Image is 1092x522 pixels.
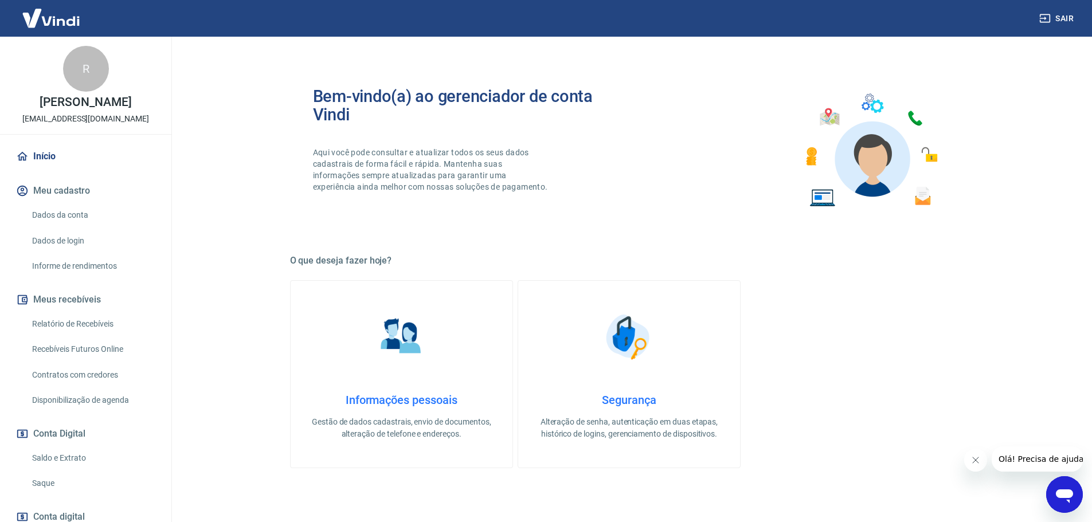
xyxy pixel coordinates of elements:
[600,308,657,366] img: Segurança
[313,87,629,124] h2: Bem-vindo(a) ao gerenciador de conta Vindi
[373,308,430,366] img: Informações pessoais
[14,178,158,203] button: Meu cadastro
[14,144,158,169] a: Início
[28,388,158,412] a: Disponibilização de agenda
[518,280,741,468] a: SegurançaSegurançaAlteração de senha, autenticação em duas etapas, histórico de logins, gerenciam...
[28,312,158,336] a: Relatório de Recebíveis
[7,8,96,17] span: Olá! Precisa de ajuda?
[14,421,158,446] button: Conta Digital
[28,363,158,387] a: Contratos com credores
[992,446,1083,472] iframe: Mensagem da empresa
[28,254,158,278] a: Informe de rendimentos
[290,255,969,266] h5: O que deseja fazer hoje?
[537,416,722,440] p: Alteração de senha, autenticação em duas etapas, histórico de logins, gerenciamento de dispositivos.
[796,87,946,214] img: Imagem de um avatar masculino com diversos icones exemplificando as funcionalidades do gerenciado...
[28,203,158,227] a: Dados da conta
[537,393,722,407] h4: Segurança
[14,287,158,312] button: Meus recebíveis
[1046,476,1083,513] iframe: Botão para abrir a janela de mensagens
[63,46,109,92] div: R
[309,416,494,440] p: Gestão de dados cadastrais, envio de documentos, alteração de telefone e endereços.
[14,1,88,36] img: Vindi
[964,449,987,472] iframe: Fechar mensagem
[28,446,158,470] a: Saldo e Extrato
[22,113,149,125] p: [EMAIL_ADDRESS][DOMAIN_NAME]
[309,393,494,407] h4: Informações pessoais
[28,337,158,361] a: Recebíveis Futuros Online
[1037,8,1078,29] button: Sair
[40,96,131,108] p: [PERSON_NAME]
[313,147,550,193] p: Aqui você pode consultar e atualizar todos os seus dados cadastrais de forma fácil e rápida. Mant...
[28,472,158,495] a: Saque
[290,280,513,468] a: Informações pessoaisInformações pessoaisGestão de dados cadastrais, envio de documentos, alteraçã...
[28,229,158,253] a: Dados de login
